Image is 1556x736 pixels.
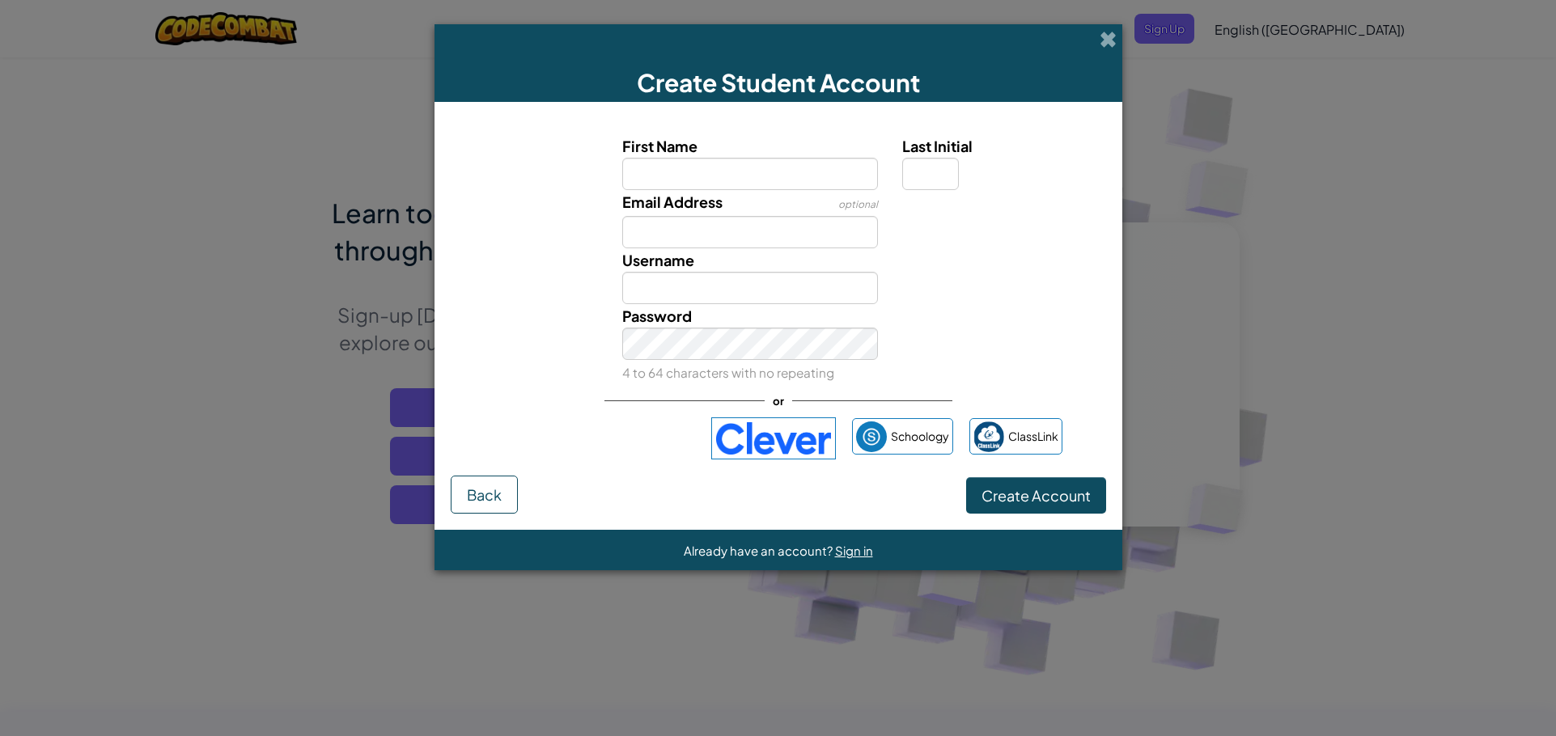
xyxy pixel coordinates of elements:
[835,543,873,558] a: Sign in
[467,485,502,504] span: Back
[966,477,1106,514] button: Create Account
[622,365,834,380] small: 4 to 64 characters with no repeating
[838,198,878,210] span: optional
[451,476,518,514] button: Back
[637,67,920,98] span: Create Student Account
[622,137,697,155] span: First Name
[982,486,1091,505] span: Create Account
[485,421,703,456] iframe: Sign in with Google Button
[1008,425,1058,448] span: ClassLink
[684,543,835,558] span: Already have an account?
[622,307,692,325] span: Password
[765,389,792,412] span: or
[711,417,836,459] img: clever-logo-blue.png
[902,137,973,155] span: Last Initial
[891,425,949,448] span: Schoology
[856,421,887,452] img: schoology.png
[973,421,1004,452] img: classlink-logo-small.png
[622,192,723,211] span: Email Address
[622,251,694,269] span: Username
